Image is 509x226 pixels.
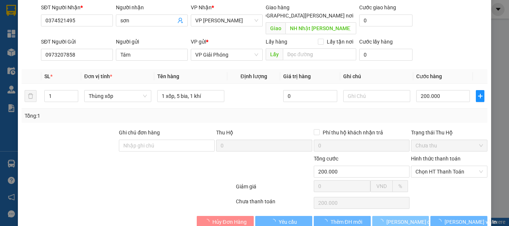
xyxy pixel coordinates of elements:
[84,73,112,79] span: Đơn vị tính
[266,22,285,34] span: Giao
[157,73,179,79] span: Tên hàng
[191,38,263,46] div: VP gửi
[359,49,412,61] input: Cước lấy hàng
[157,90,224,102] input: VD: Bàn, Ghế
[204,219,212,224] span: loading
[191,4,212,10] span: VP Nhận
[271,219,279,224] span: loading
[44,73,50,79] span: SL
[283,48,356,60] input: Dọc đường
[314,156,338,162] span: Tổng cước
[279,218,297,226] span: Yêu cầu
[398,183,402,189] span: %
[195,49,258,60] span: VP Giải Phóng
[320,128,386,137] span: Phí thu hộ khách nhận trả
[285,22,356,34] input: Dọc đường
[89,90,147,102] span: Thùng xốp
[416,73,442,79] span: Cước hàng
[359,15,412,26] input: Cước giao hàng
[445,218,497,226] span: [PERSON_NAME] và In
[378,219,386,224] span: loading
[116,38,188,46] div: Người gửi
[386,218,434,226] span: [PERSON_NAME] đổi
[376,183,387,189] span: VND
[411,128,487,137] div: Trạng thái Thu Hộ
[10,15,76,22] span: 835 Giải Phóng, Giáp Bát
[25,90,37,102] button: delete
[359,4,396,10] label: Cước giao hàng
[119,140,215,152] input: Ghi chú đơn hàng
[41,38,113,46] div: SĐT Người Gửi
[476,93,484,99] span: plus
[212,218,247,226] span: Hủy Đơn Hàng
[240,73,267,79] span: Định lượng
[266,48,283,60] span: Lấy
[119,130,160,136] label: Ghi chú đơn hàng
[476,90,484,102] button: plus
[41,3,113,12] div: SĐT Người Nhận
[7,23,78,36] span: Fanpage: CargobusMK - Hotline/Zalo: 082.3.29.22.29
[5,38,80,70] strong: PHIẾU GỬI HÀNG: [GEOGRAPHIC_DATA] - [GEOGRAPHIC_DATA]
[411,156,461,162] label: Hình thức thanh toán
[266,4,290,10] span: Giao hàng
[415,166,483,177] span: Chọn HT Thanh Toán
[415,140,483,151] span: Chưa thu
[216,130,233,136] span: Thu Hộ
[195,15,258,26] span: VP Đồng Văn
[235,182,313,195] div: Giảm giá
[15,4,70,13] span: Cargobus MK
[359,39,393,45] label: Cước lấy hàng
[252,12,356,20] span: [GEOGRAPHIC_DATA][PERSON_NAME] nơi
[25,112,197,120] div: Tổng: 1
[116,3,188,12] div: Người nhận
[283,73,311,79] span: Giá trị hàng
[322,219,331,224] span: loading
[266,39,287,45] span: Lấy hàng
[324,38,356,46] span: Lấy tận nơi
[340,69,413,84] th: Ghi chú
[331,218,362,226] span: Thêm ĐH mới
[235,197,313,210] div: Chưa thanh toán
[343,90,410,102] input: Ghi Chú
[177,17,183,23] span: user-add
[80,53,125,61] span: GP1309250005
[3,38,4,72] img: logo
[436,219,445,224] span: loading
